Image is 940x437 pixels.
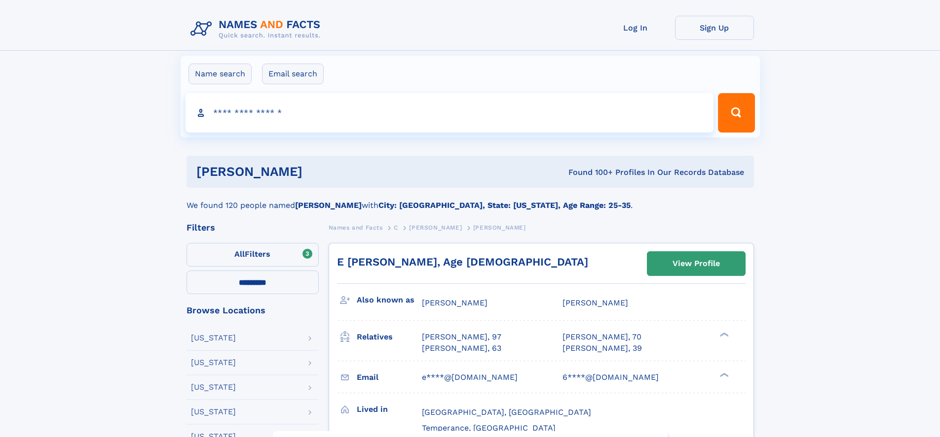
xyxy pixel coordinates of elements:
[191,334,236,342] div: [US_STATE]
[187,306,319,315] div: Browse Locations
[196,166,436,178] h1: [PERSON_NAME]
[435,167,744,178] div: Found 100+ Profiles In Our Records Database
[191,359,236,367] div: [US_STATE]
[357,401,422,418] h3: Lived in
[717,332,729,338] div: ❯
[422,343,501,354] a: [PERSON_NAME], 63
[337,256,588,268] a: E [PERSON_NAME], Age [DEMOGRAPHIC_DATA]
[262,64,324,84] label: Email search
[357,292,422,308] h3: Also known as
[378,201,631,210] b: City: [GEOGRAPHIC_DATA], State: [US_STATE], Age Range: 25-35
[718,93,754,133] button: Search Button
[596,16,675,40] a: Log In
[186,93,714,133] input: search input
[295,201,362,210] b: [PERSON_NAME]
[329,221,383,234] a: Names and Facts
[357,369,422,386] h3: Email
[563,343,642,354] a: [PERSON_NAME], 39
[188,64,252,84] label: Name search
[422,332,501,342] a: [PERSON_NAME], 97
[191,383,236,391] div: [US_STATE]
[409,221,462,234] a: [PERSON_NAME]
[187,243,319,267] label: Filters
[187,16,329,42] img: Logo Names and Facts
[394,224,398,231] span: C
[717,371,729,378] div: ❯
[422,423,556,433] span: Temperance, [GEOGRAPHIC_DATA]
[473,224,526,231] span: [PERSON_NAME]
[675,16,754,40] a: Sign Up
[187,223,319,232] div: Filters
[234,249,245,259] span: All
[563,298,628,307] span: [PERSON_NAME]
[409,224,462,231] span: [PERSON_NAME]
[357,329,422,345] h3: Relatives
[187,188,754,211] div: We found 120 people named with .
[673,252,720,275] div: View Profile
[394,221,398,234] a: C
[563,332,641,342] a: [PERSON_NAME], 70
[422,298,488,307] span: [PERSON_NAME]
[191,408,236,416] div: [US_STATE]
[422,407,591,417] span: [GEOGRAPHIC_DATA], [GEOGRAPHIC_DATA]
[647,252,745,275] a: View Profile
